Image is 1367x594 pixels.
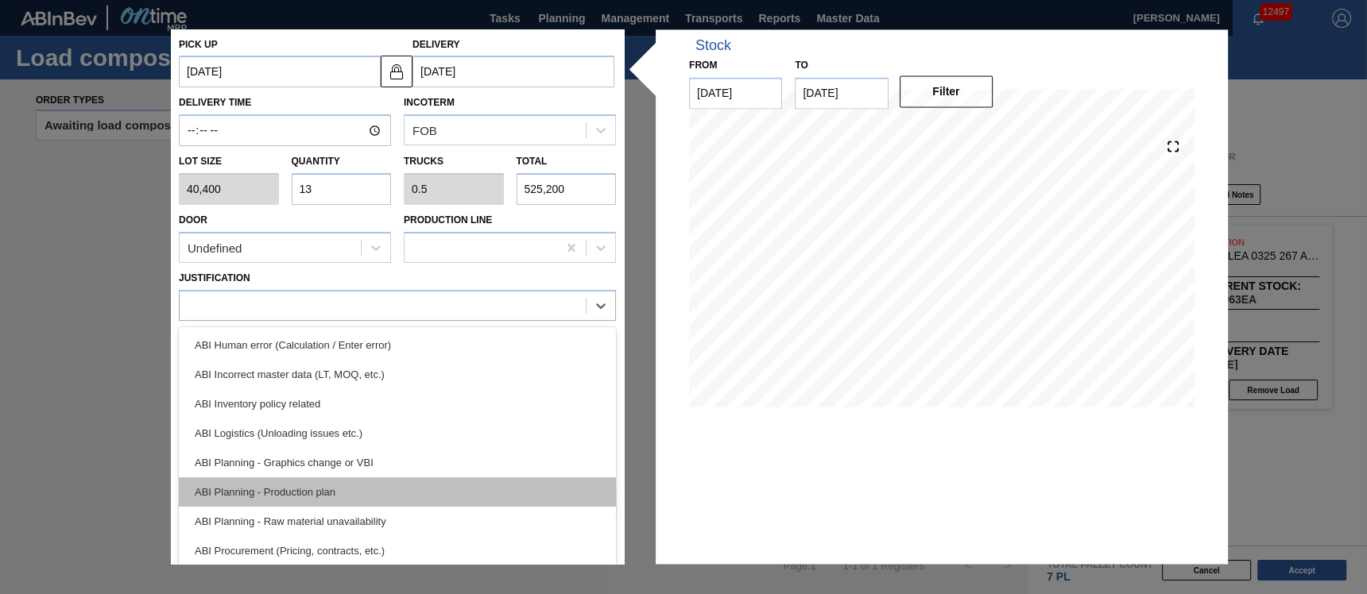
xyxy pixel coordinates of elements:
[412,56,614,88] input: mm/dd/yyyy
[900,75,993,107] button: Filter
[179,330,616,360] div: ABI Human error (Calculation / Enter error)
[695,37,731,54] div: Stock
[689,77,782,109] input: mm/dd/yyyy
[179,272,250,283] label: Justification
[179,389,616,418] div: ABI Inventory policy related
[795,77,888,109] input: mm/dd/yyyy
[179,507,616,536] div: ABI Planning - Raw material unavailability
[179,56,381,88] input: mm/dd/yyyy
[412,124,437,137] div: FOB
[179,92,391,115] label: Delivery Time
[179,536,616,565] div: ABI Procurement (Pricing, contracts, etc.)
[689,60,717,71] label: From
[179,214,207,226] label: Door
[179,448,616,477] div: ABI Planning - Graphics change or VBI
[404,156,443,168] label: Trucks
[381,56,412,87] button: locked
[179,477,616,507] div: ABI Planning - Production plan
[795,60,807,71] label: to
[179,39,218,50] label: Pick up
[188,241,242,255] div: Undefined
[412,39,460,50] label: Delivery
[179,418,616,448] div: ABI Logistics (Unloading issues etc.)
[387,62,406,81] img: locked
[517,156,548,168] label: Total
[179,151,279,174] label: Lot size
[292,156,340,168] label: Quantity
[179,360,616,389] div: ABI Incorrect master data (LT, MOQ, etc.)
[404,98,455,109] label: Incoterm
[404,214,492,226] label: Production Line
[179,325,616,348] label: Comments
